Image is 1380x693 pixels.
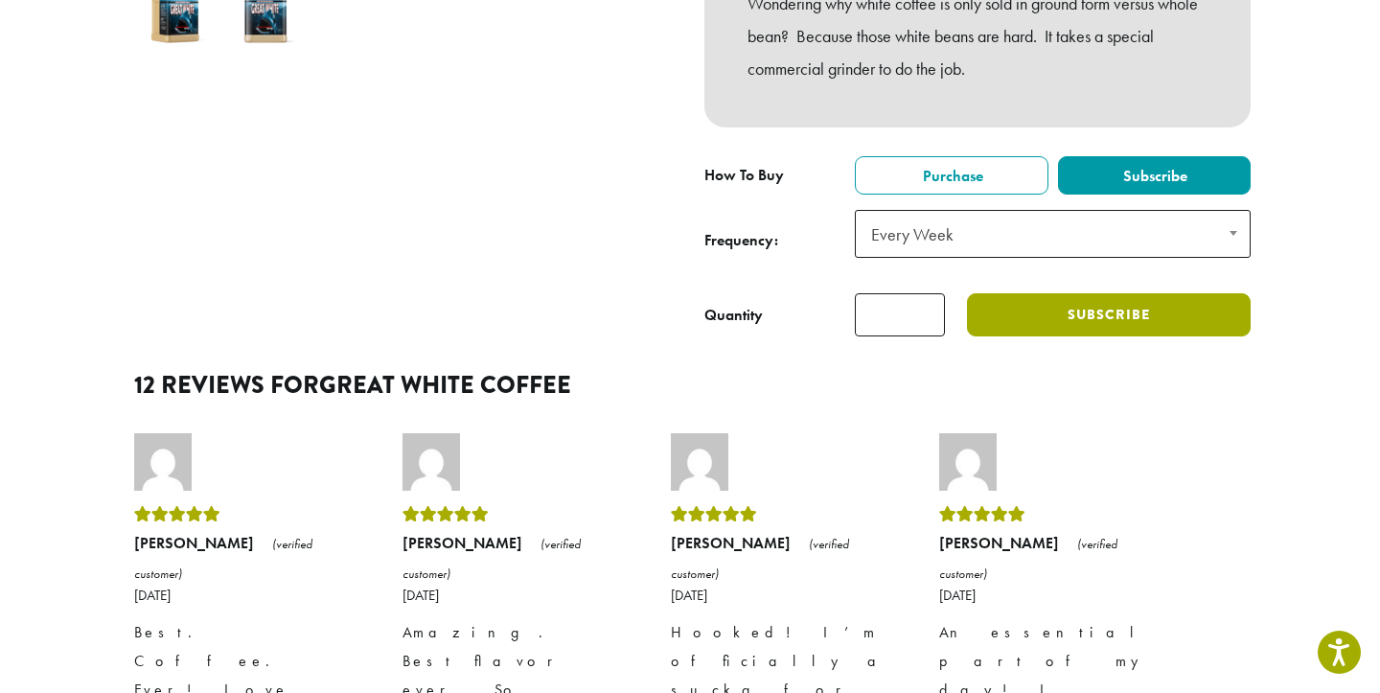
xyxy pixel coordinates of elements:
span: Frequency: [704,229,855,252]
button: Subscribe [967,293,1251,336]
time: [DATE] [402,588,623,603]
em: (verified customer) [671,536,849,581]
input: Product quantity [855,293,945,336]
h2: 12 reviews for [134,371,1246,400]
div: Rated 5 out of 5 [671,500,891,529]
span: How To Buy [704,165,784,185]
span: Every Week [863,216,973,253]
em: (verified customer) [134,536,312,581]
strong: [PERSON_NAME] [671,533,791,553]
strong: [PERSON_NAME] [939,533,1059,553]
span: Purchase [920,166,983,186]
em: (verified customer) [402,536,581,581]
span: Great White Coffee [319,367,571,403]
strong: [PERSON_NAME] [134,533,254,553]
time: [DATE] [134,588,355,603]
div: Rated 5 out of 5 [402,500,623,529]
time: [DATE] [939,588,1160,603]
span: Every Week [855,210,1251,258]
em: (verified customer) [939,536,1117,581]
div: Rated 5 out of 5 [134,500,355,529]
strong: [PERSON_NAME] [402,533,522,553]
div: Rated 5 out of 5 [939,500,1160,529]
span: Subscribe [1120,166,1187,186]
div: Quantity [704,304,763,327]
time: [DATE] [671,588,891,603]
